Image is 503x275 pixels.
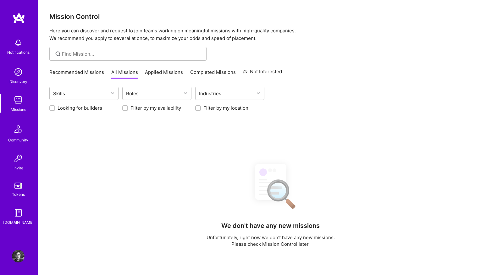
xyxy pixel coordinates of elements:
[58,105,102,111] label: Looking for builders
[11,122,26,137] img: Community
[49,27,492,42] p: Here you can discover and request to join teams working on meaningful missions with high-quality ...
[54,50,62,58] i: icon SearchGrey
[12,36,25,49] img: bell
[12,152,25,165] img: Invite
[14,165,23,171] div: Invite
[145,69,183,79] a: Applied Missions
[49,13,492,20] h3: Mission Control
[203,105,248,111] label: Filter by my location
[12,94,25,106] img: teamwork
[257,92,260,95] i: icon Chevron
[3,219,34,226] div: [DOMAIN_NAME]
[244,158,297,213] img: No Results
[8,137,28,143] div: Community
[221,222,320,229] h4: We don't have any new missions
[10,250,26,262] a: User Avatar
[184,92,187,95] i: icon Chevron
[130,105,181,111] label: Filter by my availability
[9,78,27,85] div: Discovery
[11,106,26,113] div: Missions
[12,191,25,198] div: Tokens
[7,49,30,56] div: Notifications
[49,69,104,79] a: Recommended Missions
[12,66,25,78] img: discovery
[111,92,114,95] i: icon Chevron
[207,234,335,241] p: Unfortunately, right now we don't have any new missions.
[190,69,236,79] a: Completed Missions
[14,183,22,189] img: tokens
[207,241,335,247] p: Please check Mission Control later.
[52,89,67,98] div: Skills
[197,89,223,98] div: Industries
[111,69,138,79] a: All Missions
[62,51,202,57] input: Find Mission...
[12,250,25,262] img: User Avatar
[243,68,282,79] a: Not Interested
[124,89,140,98] div: Roles
[12,206,25,219] img: guide book
[13,13,25,24] img: logo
